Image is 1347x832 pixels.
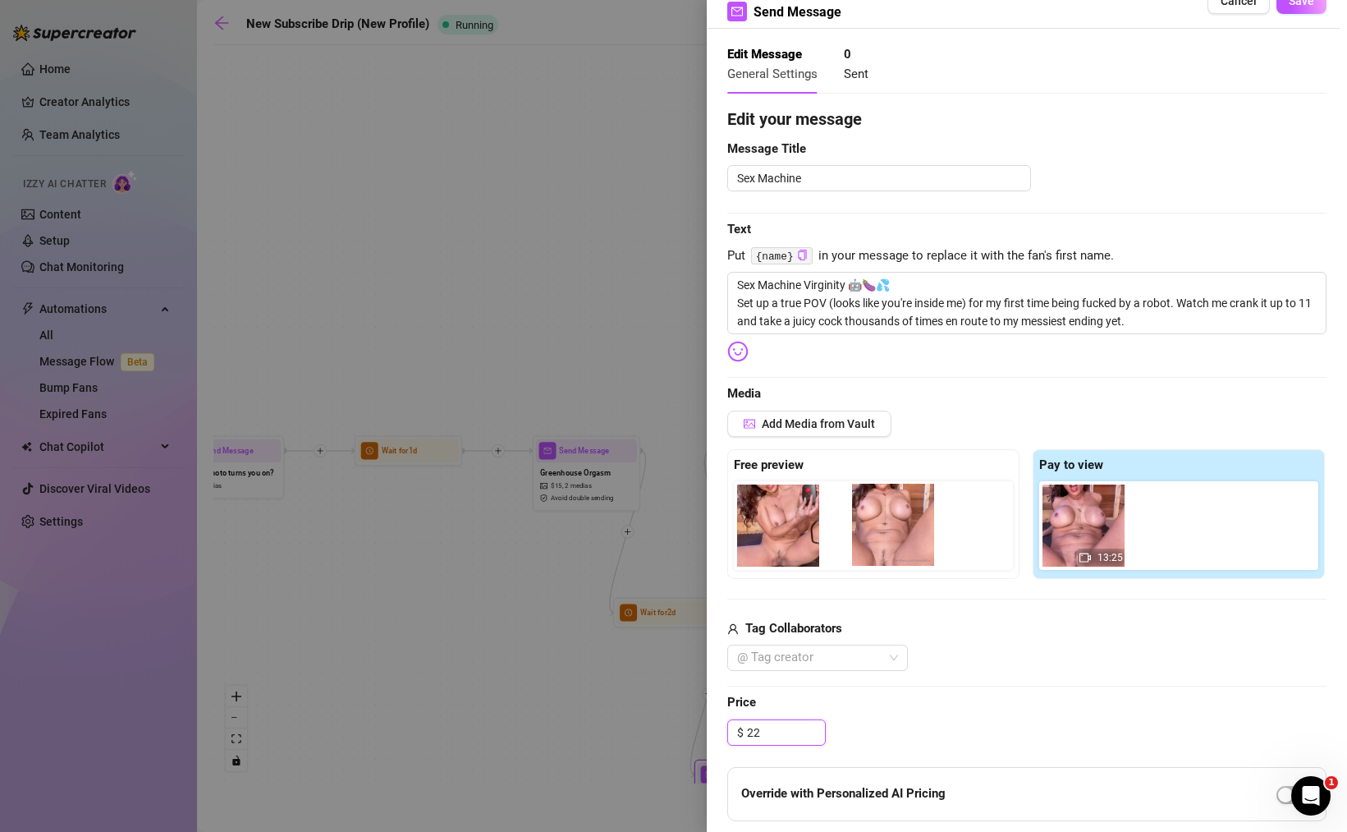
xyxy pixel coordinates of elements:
[731,6,743,17] span: mail
[797,250,808,262] button: Click to Copy
[762,417,875,430] span: Add Media from Vault
[727,695,756,710] strong: Price
[727,109,862,129] strong: Edit your message
[727,222,751,237] strong: Text
[727,341,749,362] img: svg%3e
[727,246,1326,266] span: Put in your message to replace it with the fan's first name.
[741,786,946,801] strong: Override with Personalized AI Pricing
[727,165,1031,191] textarea: Sex Machine
[727,47,802,62] strong: Edit Message
[727,141,806,156] strong: Message Title
[1325,776,1338,789] span: 1
[727,411,891,437] button: Add Media from Vault
[744,418,755,430] span: picture
[734,457,804,472] strong: Free preview
[1291,776,1331,816] iframe: Intercom live chat
[727,67,818,81] span: General Settings
[727,386,761,401] strong: Media
[727,272,1326,334] textarea: Sex Machine Virginity 🤖🍆💦 Set up a true POV (looks like you're inside me) for my first time being...
[727,619,739,639] span: user
[747,720,825,745] input: Free
[1039,457,1103,472] strong: Pay to view
[844,47,851,62] strong: 0
[797,250,808,260] span: copy
[745,621,842,636] strong: Tag Collaborators
[751,247,813,264] code: {name}
[844,67,868,81] span: Sent
[754,2,841,22] span: Send Message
